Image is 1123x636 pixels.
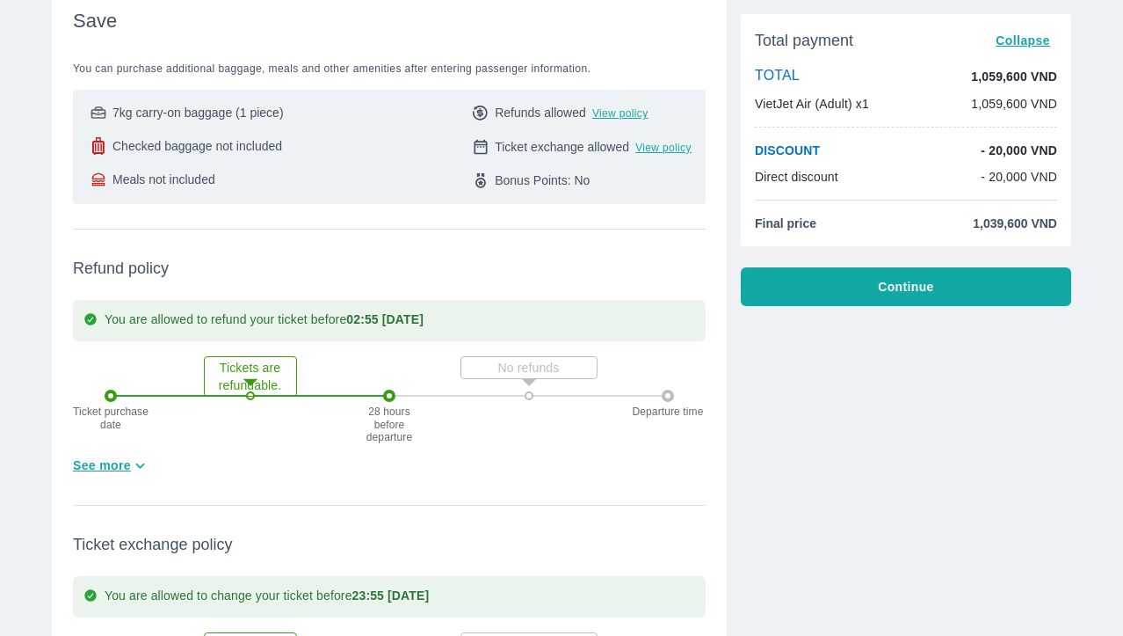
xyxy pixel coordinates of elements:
[73,536,232,553] font: Ticket exchange policy
[755,143,820,157] font: DISCOUNT
[755,97,869,111] font: VietJet Air (Adult) x1
[495,140,629,154] font: Ticket exchange allowed
[592,107,648,120] font: View policy
[73,458,131,472] font: See more
[635,142,692,154] font: View policy
[755,68,800,83] font: TOTAL
[346,312,424,326] font: 02:55 [DATE]
[989,170,1057,184] font: 20,000 VND
[973,216,1057,230] font: 1,039,600 VND
[633,406,704,418] font: Departure time
[73,406,149,430] font: Ticket purchase date
[755,216,816,230] font: Final price
[989,143,1057,157] font: 20,000 VND
[498,361,560,375] font: No refunds
[112,139,282,153] font: Checked baggage not included
[112,172,215,186] font: Meals not included
[66,451,156,480] button: See more
[592,106,648,121] button: View policy
[878,280,933,294] font: Continue
[219,361,282,392] font: Tickets are refundable.
[755,170,838,184] font: Direct discount
[105,312,346,326] font: You are allowed to refund your ticket before
[981,170,985,184] font: -
[352,588,430,603] font: 23:55 [DATE]
[73,10,117,32] font: Save
[73,260,169,277] font: Refund policy
[495,106,586,120] font: Refunds allowed
[366,406,412,442] font: 28 hours before departure
[989,28,1057,53] button: Collapse
[741,267,1071,306] button: Continue
[981,143,985,157] font: -
[996,33,1050,48] font: Collapse
[112,106,284,120] font: 7kg carry-on baggage (1 piece)
[971,69,1057,84] font: 1,059,600 VND
[73,62,590,75] font: You can purchase additional baggage, meals and other amenities after entering passenger information.
[635,141,692,155] button: View policy
[105,588,352,603] font: You are allowed to change your ticket before
[971,97,1057,111] font: 1,059,600 VND
[495,173,590,187] font: Bonus Points: No
[755,32,853,49] font: Total payment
